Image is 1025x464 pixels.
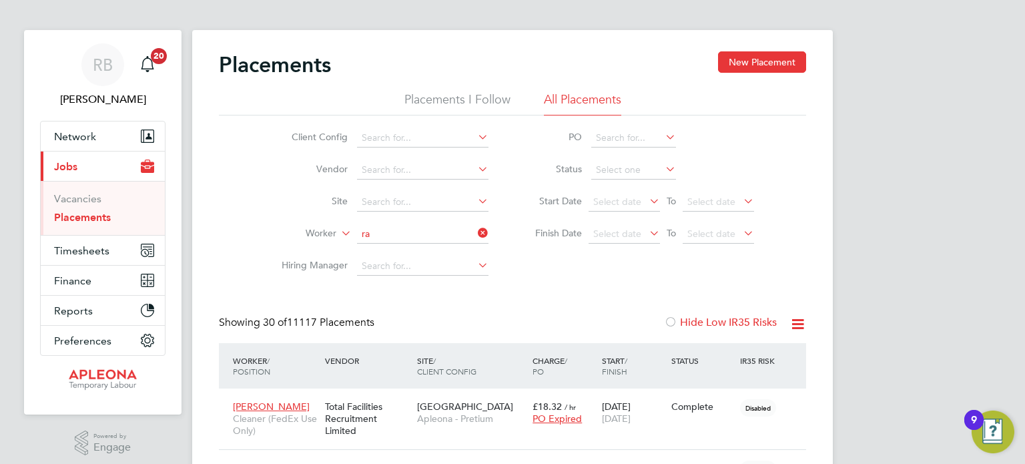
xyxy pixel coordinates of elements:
[41,122,165,151] button: Network
[93,442,131,453] span: Engage
[593,196,641,208] span: Select date
[230,393,806,405] a: [PERSON_NAME]Cleaner (FedEx Use Only)Total Facilities Recruitment Limited[GEOGRAPHIC_DATA]Apleona...
[41,152,165,181] button: Jobs
[522,163,582,175] label: Status
[263,316,374,329] span: 11117 Placements
[54,192,101,205] a: Vacancies
[271,259,348,271] label: Hiring Manager
[591,129,676,148] input: Search for...
[54,304,93,317] span: Reports
[54,244,109,257] span: Timesheets
[24,30,182,415] nav: Main navigation
[41,266,165,295] button: Finance
[233,413,318,437] span: Cleaner (FedEx Use Only)
[593,228,641,240] span: Select date
[54,160,77,173] span: Jobs
[357,225,488,244] input: Search for...
[522,131,582,143] label: PO
[151,48,167,64] span: 20
[134,43,161,86] a: 20
[663,224,680,242] span: To
[737,349,783,373] div: IR35 Risk
[687,196,735,208] span: Select date
[664,316,777,329] label: Hide Low IR35 Risks
[565,402,576,412] span: / hr
[233,355,270,377] span: / Position
[663,192,680,210] span: To
[75,431,131,456] a: Powered byEngage
[972,411,1014,453] button: Open Resource Center, 9 new notifications
[93,56,113,73] span: RB
[271,131,348,143] label: Client Config
[40,369,165,391] a: Go to home page
[718,51,806,73] button: New Placement
[233,401,310,413] span: [PERSON_NAME]
[971,420,977,437] div: 9
[54,334,111,347] span: Preferences
[357,161,488,180] input: Search for...
[522,195,582,207] label: Start Date
[322,394,414,444] div: Total Facilities Recruitment Limited
[522,227,582,239] label: Finish Date
[260,227,336,240] label: Worker
[602,413,631,425] span: [DATE]
[404,91,510,115] li: Placements I Follow
[263,316,287,329] span: 30 of
[219,51,331,78] h2: Placements
[740,399,776,417] span: Disabled
[230,349,322,383] div: Worker
[357,129,488,148] input: Search for...
[602,355,627,377] span: / Finish
[533,413,582,425] span: PO Expired
[687,228,735,240] span: Select date
[40,43,165,107] a: RB[PERSON_NAME]
[271,195,348,207] label: Site
[41,296,165,325] button: Reports
[54,211,111,224] a: Placements
[41,326,165,355] button: Preferences
[599,394,668,431] div: [DATE]
[271,163,348,175] label: Vendor
[671,401,734,413] div: Complete
[357,193,488,212] input: Search for...
[69,369,137,391] img: apleona-logo-retina.png
[533,355,567,377] span: / PO
[54,130,96,143] span: Network
[41,181,165,235] div: Jobs
[93,431,131,442] span: Powered by
[322,349,414,373] div: Vendor
[591,161,676,180] input: Select one
[529,349,599,383] div: Charge
[533,401,562,413] span: £18.32
[41,236,165,265] button: Timesheets
[668,349,737,373] div: Status
[599,349,668,383] div: Start
[54,274,91,287] span: Finance
[40,91,165,107] span: Russ Bate
[544,91,621,115] li: All Placements
[219,316,377,330] div: Showing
